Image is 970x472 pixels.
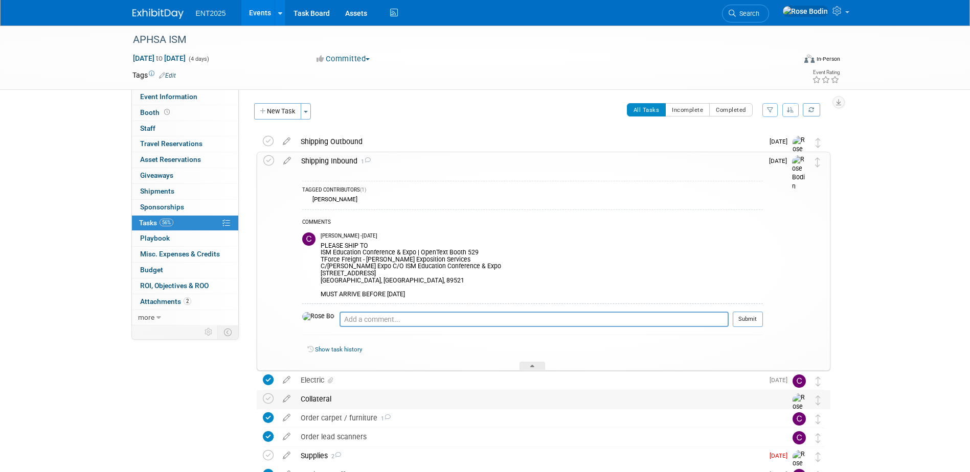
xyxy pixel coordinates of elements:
img: ExhibitDay [132,9,184,19]
span: more [138,313,154,321]
td: Tags [132,70,176,80]
span: [PERSON_NAME] - [DATE] [321,232,377,240]
a: edit [278,137,296,146]
a: Misc. Expenses & Credits [132,247,238,262]
a: Edit [159,72,176,79]
a: edit [278,432,296,441]
span: [DATE] [DATE] [132,54,186,63]
span: ROI, Objectives & ROO [140,281,209,290]
i: Move task [815,157,820,167]
a: Staff [132,121,238,136]
div: In-Person [816,55,840,63]
span: 2 [184,297,191,305]
span: 1 [377,415,391,422]
button: Incomplete [665,103,710,116]
span: Giveaways [140,171,173,179]
a: Playbook [132,231,238,246]
a: edit [278,156,296,166]
a: edit [278,375,296,385]
span: Playbook [140,234,170,242]
div: TAGGED CONTRIBUTORS [302,186,763,195]
button: All Tasks [627,103,666,116]
div: Order lead scanners [296,428,772,445]
span: Tasks [139,219,173,227]
a: Search [722,5,769,22]
button: Completed [709,103,753,116]
img: Colleen Mueller [302,232,315,246]
a: Sponsorships [132,200,238,215]
span: Shipments [140,187,174,195]
span: Booth [140,108,172,116]
div: Supplies [296,447,763,464]
i: Move task [816,414,821,424]
div: Event Format [735,53,841,68]
img: Rose Bodin [792,155,807,192]
span: Booth not reserved yet [162,108,172,116]
span: [DATE] [769,157,792,164]
span: 1 [357,158,371,165]
button: New Task [254,103,301,120]
img: Rose Bodin [793,136,808,172]
i: Move task [816,395,821,405]
a: Budget [132,263,238,278]
img: Format-Inperson.png [804,55,815,63]
td: Personalize Event Tab Strip [200,325,218,339]
span: [DATE] [770,452,793,459]
img: Rose Bodin [793,393,808,430]
a: Shipments [132,184,238,199]
span: Staff [140,124,155,132]
div: COMMENTS [302,218,763,228]
a: edit [278,451,296,460]
img: Colleen Mueller [793,412,806,426]
span: Budget [140,266,163,274]
div: Order carpet / furniture [296,409,772,427]
span: 56% [160,219,173,226]
span: Attachments [140,297,191,305]
a: Refresh [803,103,820,116]
i: Move task [816,138,821,148]
div: [PERSON_NAME] [310,196,357,203]
a: Event Information [132,89,238,105]
img: Colleen Mueller [793,374,806,388]
div: Electric [296,371,763,389]
div: Shipping Outbound [296,133,763,150]
span: Sponsorships [140,203,184,211]
a: edit [278,394,296,404]
div: Collateral [296,390,772,408]
button: Committed [313,54,374,64]
a: Booth [132,105,238,121]
i: Move task [816,433,821,443]
a: Travel Reservations [132,136,238,152]
span: Travel Reservations [140,139,202,148]
a: Attachments2 [132,294,238,310]
img: Rose Bodin [302,312,334,321]
span: ENT2025 [196,9,226,17]
a: Show task history [315,346,362,353]
a: more [132,310,238,325]
span: Asset Reservations [140,155,201,163]
span: [DATE] [770,138,793,145]
span: to [154,54,164,62]
span: [DATE] [770,376,793,384]
span: Misc. Expenses & Credits [140,250,220,258]
i: Move task [816,452,821,462]
button: Submit [733,312,763,327]
span: (4 days) [188,56,209,62]
a: Giveaways [132,168,238,183]
img: Colleen Mueller [793,431,806,444]
span: 2 [328,453,341,460]
td: Toggle Event Tabs [217,325,238,339]
a: edit [278,413,296,422]
a: ROI, Objectives & ROO [132,278,238,294]
img: Rose Bodin [782,6,828,17]
div: PLEASE SHIP TO ISM Education Conference & Expo | OpenText Booth 529 TForce Freight - [PERSON_NAME... [321,240,763,298]
i: Move task [816,376,821,386]
span: Search [736,10,759,17]
span: (1) [360,187,366,193]
div: APHSA ISM [129,31,780,49]
div: Event Rating [812,70,840,75]
span: Event Information [140,92,197,101]
a: Tasks56% [132,216,238,231]
a: Asset Reservations [132,152,238,168]
div: Shipping Inbound [296,152,763,170]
